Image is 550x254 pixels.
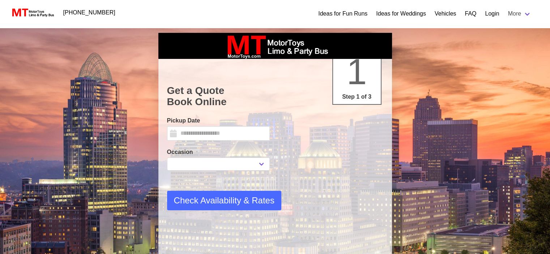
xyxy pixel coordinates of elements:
[435,9,456,18] a: Vehicles
[167,116,270,125] label: Pickup Date
[465,9,476,18] a: FAQ
[318,9,367,18] a: Ideas for Fun Runs
[167,148,270,156] label: Occasion
[59,5,120,20] a: [PHONE_NUMBER]
[174,194,274,207] span: Check Availability & Rates
[167,85,383,108] h1: Get a Quote Book Online
[167,191,281,210] button: Check Availability & Rates
[10,8,55,18] img: MotorToys Logo
[336,92,378,101] p: Step 1 of 3
[485,9,499,18] a: Login
[376,9,426,18] a: Ideas for Weddings
[347,51,367,92] span: 1
[504,7,536,21] a: More
[221,33,329,59] img: box_logo_brand.jpeg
